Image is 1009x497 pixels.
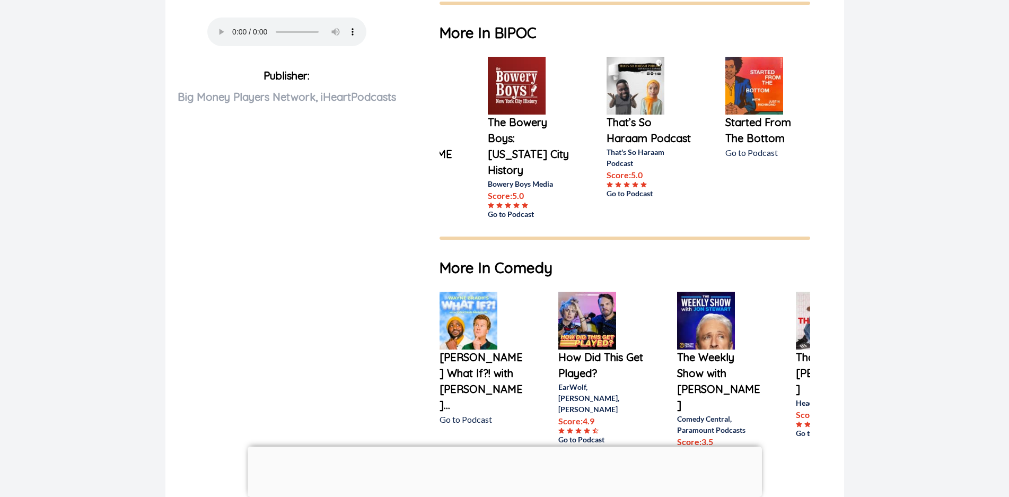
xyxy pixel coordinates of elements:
img: Thanks Dad with Ego Nwodim [796,292,854,350]
h1: More In BIPOC [440,22,810,44]
img: How Did This Get Played? [558,292,616,350]
h1: More In Comedy [440,257,810,279]
a: Go to Podcast [558,434,643,445]
a: Go to Podcast [488,208,573,220]
span: Big Money Players Network, iHeartPodcasts [178,90,396,103]
a: The Bowery Boys: [US_STATE] City History [488,115,573,178]
audio: Your browser does not support the audio element [207,18,366,46]
img: Started From The Bottom [725,57,783,115]
img: That’s So Haraam Podcast [607,57,664,115]
p: EarWolf, [PERSON_NAME], [PERSON_NAME] [558,381,643,415]
p: Score: 3.5 [677,435,762,448]
a: [PERSON_NAME] What If?! with [PERSON_NAME]... [440,350,524,413]
p: HeadGum [796,397,881,408]
p: Comedy Central, Paramount Podcasts [677,413,762,435]
a: The Weekly Show with [PERSON_NAME] [677,350,762,413]
p: Go to Podcast [440,413,524,426]
a: Go to Podcast [607,188,691,199]
p: Score: 5.0 [796,408,881,421]
p: Go to Podcast [725,146,810,159]
a: Started From The Bottom [725,115,810,146]
a: That’s So Haraam Podcast [607,115,691,146]
a: How Did This Get Played? [558,350,643,381]
p: Score: 4.9 [558,415,643,428]
img: Wayne Brady's What If?! with Jonathan Mangum [440,292,497,350]
p: Bowery Boys Media [488,178,573,189]
iframe: Advertisement [248,447,762,494]
p: Score: 5.0 [607,169,691,181]
a: Go to Podcast [796,428,881,439]
img: The Bowery Boys: New York City History [488,57,546,115]
img: The Weekly Show with Jon Stewart [677,292,735,350]
a: Thanks Dad with [PERSON_NAME] [796,350,881,397]
p: Publisher: [174,65,400,142]
p: Score: 5.0 [488,189,573,202]
p: That's So Haraam Podcast [607,146,691,169]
